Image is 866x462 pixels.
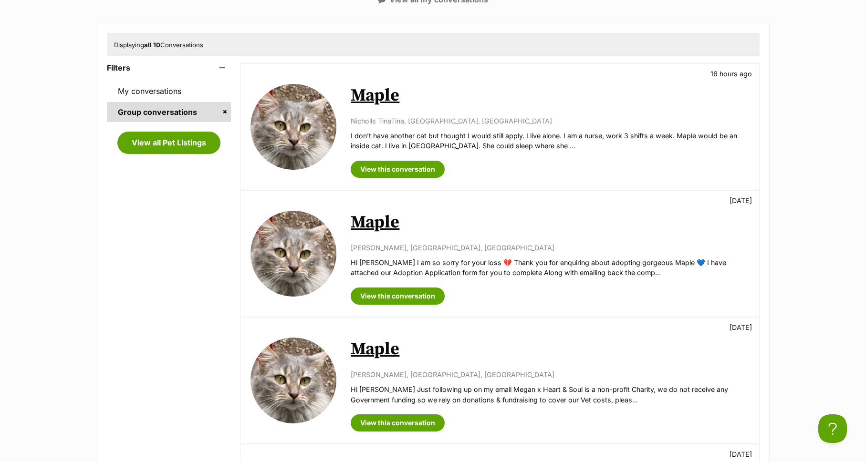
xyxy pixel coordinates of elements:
[818,414,847,443] iframe: Help Scout Beacon - Open
[730,449,752,459] p: [DATE]
[250,211,336,297] img: Maple
[351,116,749,126] p: Nicholls TinaTina, [GEOGRAPHIC_DATA], [GEOGRAPHIC_DATA]
[351,85,399,106] a: Maple
[351,243,749,253] p: [PERSON_NAME], [GEOGRAPHIC_DATA], [GEOGRAPHIC_DATA]
[107,63,231,72] header: Filters
[117,132,220,154] a: View all Pet Listings
[107,81,231,101] a: My conversations
[114,41,203,49] span: Displaying Conversations
[351,287,445,305] a: View this conversation
[710,69,752,79] p: 16 hours ago
[351,257,749,278] p: Hi [PERSON_NAME] I am so sorry for your loss 💔 Thank you for enquiring about adopting gorgeous Ma...
[351,370,749,380] p: [PERSON_NAME], [GEOGRAPHIC_DATA], [GEOGRAPHIC_DATA]
[351,384,749,405] p: Hi [PERSON_NAME] Just following up on my email Megan x Heart & Soul is a non-profit Charity, we d...
[351,161,445,178] a: View this conversation
[730,322,752,332] p: [DATE]
[250,84,336,170] img: Maple
[351,212,399,233] a: Maple
[730,195,752,205] p: [DATE]
[351,339,399,360] a: Maple
[144,41,160,49] strong: all 10
[250,338,336,423] img: Maple
[107,102,231,122] a: Group conversations
[351,414,445,431] a: View this conversation
[351,131,749,151] p: I don’t have another cat but thought I would still apply. I live alone. I am a nurse, work 3 shif...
